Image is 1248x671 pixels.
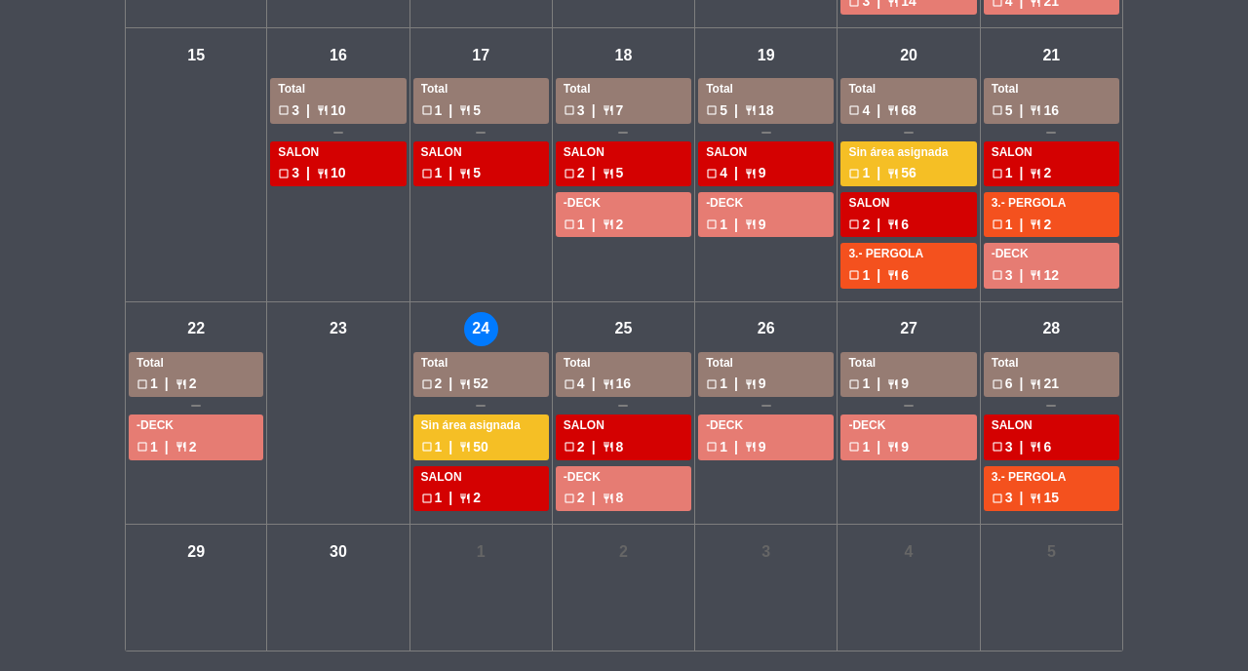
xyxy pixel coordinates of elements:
[706,436,826,458] div: 1 9
[848,264,968,287] div: 1 6
[848,80,968,99] div: Total
[459,493,471,504] span: restaurant
[448,162,452,184] span: |
[592,162,596,184] span: |
[892,312,926,346] div: 27
[1034,534,1069,569] div: 5
[603,104,614,116] span: restaurant
[992,245,1111,264] div: -DECK
[603,218,614,230] span: restaurant
[745,218,757,230] span: restaurant
[1030,218,1041,230] span: restaurant
[848,245,968,264] div: 3.- PERGOLA
[848,214,968,236] div: 2 6
[564,354,683,374] div: Total
[992,373,1111,395] div: 6 21
[564,80,683,99] div: Total
[992,214,1111,236] div: 1 2
[564,373,683,395] div: 4 16
[848,143,968,163] div: Sin área asignada
[848,354,968,374] div: Total
[165,436,169,458] span: |
[564,194,683,214] div: -DECK
[1019,436,1023,458] span: |
[992,168,1003,179] span: check_box_outline_blank
[734,373,738,395] span: |
[992,104,1003,116] span: check_box_outline_blank
[887,441,899,453] span: restaurant
[564,214,683,236] div: 1 2
[1019,264,1023,287] span: |
[317,104,329,116] span: restaurant
[992,441,1003,453] span: check_box_outline_blank
[421,143,541,163] div: SALON
[706,104,718,116] span: check_box_outline_blank
[1030,493,1041,504] span: restaurant
[421,104,433,116] span: check_box_outline_blank
[421,99,541,122] div: 1 5
[278,80,398,99] div: Total
[745,168,757,179] span: restaurant
[278,99,398,122] div: 3 10
[136,378,148,390] span: check_box_outline_blank
[706,378,718,390] span: check_box_outline_blank
[606,312,641,346] div: 25
[603,493,614,504] span: restaurant
[848,99,968,122] div: 4 68
[448,99,452,122] span: |
[749,312,783,346] div: 26
[421,80,541,99] div: Total
[749,534,783,569] div: 3
[892,534,926,569] div: 4
[592,214,596,236] span: |
[992,378,1003,390] span: check_box_outline_blank
[892,38,926,72] div: 20
[278,104,290,116] span: check_box_outline_blank
[421,487,541,509] div: 1 2
[321,312,355,346] div: 23
[887,218,899,230] span: restaurant
[992,264,1111,287] div: 3 12
[136,354,255,374] div: Total
[421,441,433,453] span: check_box_outline_blank
[421,354,541,374] div: Total
[706,218,718,230] span: check_box_outline_blank
[603,441,614,453] span: restaurant
[175,378,187,390] span: restaurant
[306,162,310,184] span: |
[992,436,1111,458] div: 3 6
[745,378,757,390] span: restaurant
[848,373,968,395] div: 1 9
[706,354,826,374] div: Total
[179,312,214,346] div: 22
[564,436,683,458] div: 2 8
[706,416,826,436] div: -DECK
[421,373,541,395] div: 2 52
[1034,38,1069,72] div: 21
[848,218,860,230] span: check_box_outline_blank
[848,168,860,179] span: check_box_outline_blank
[459,378,471,390] span: restaurant
[317,168,329,179] span: restaurant
[992,99,1111,122] div: 5 16
[421,168,433,179] span: check_box_outline_blank
[706,194,826,214] div: -DECK
[564,143,683,163] div: SALON
[321,38,355,72] div: 16
[564,487,683,509] div: 2 8
[877,436,880,458] span: |
[749,38,783,72] div: 19
[734,99,738,122] span: |
[992,143,1111,163] div: SALON
[877,373,880,395] span: |
[136,436,255,458] div: 1 2
[464,312,498,346] div: 24
[136,441,148,453] span: check_box_outline_blank
[564,468,683,488] div: -DECK
[992,218,1003,230] span: check_box_outline_blank
[421,436,541,458] div: 1 50
[179,38,214,72] div: 15
[706,99,826,122] div: 5 18
[1019,487,1023,509] span: |
[136,373,255,395] div: 1 2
